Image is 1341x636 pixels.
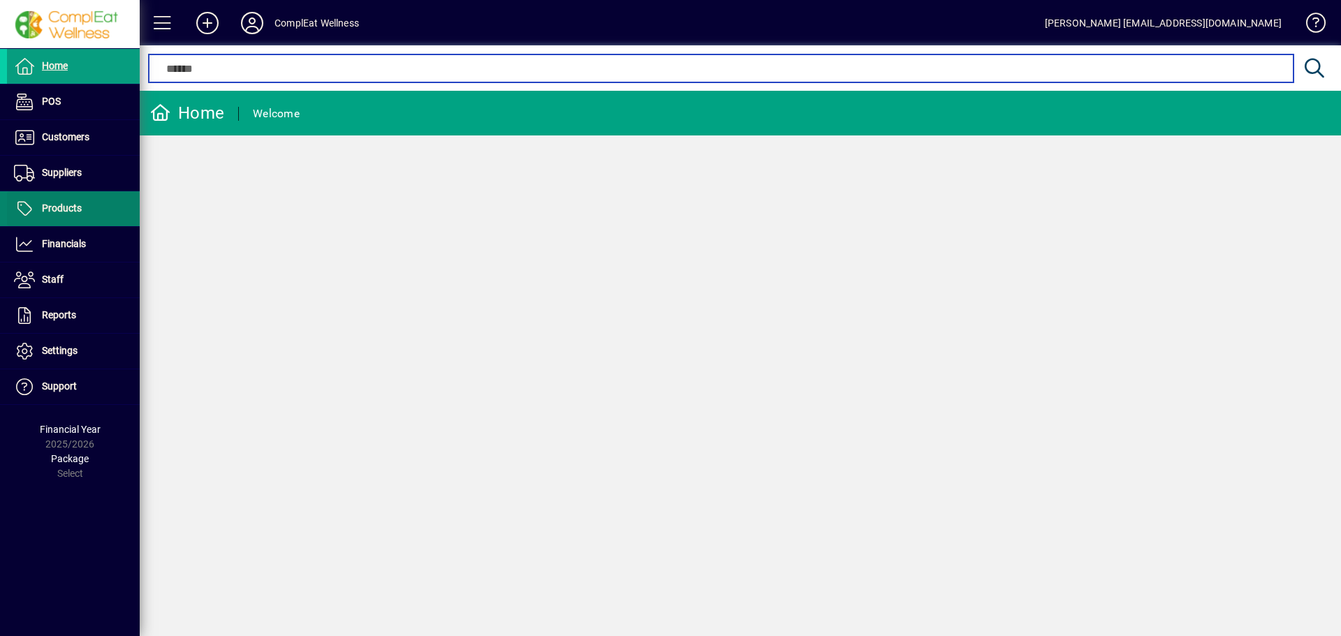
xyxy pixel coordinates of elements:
a: Knowledge Base [1296,3,1324,48]
span: Financial Year [40,424,101,435]
a: Reports [7,298,140,333]
span: Suppliers [42,167,82,178]
a: Settings [7,334,140,369]
div: ComplEat Wellness [274,12,359,34]
span: Financials [42,238,86,249]
span: Home [42,60,68,71]
a: Staff [7,262,140,297]
span: POS [42,96,61,107]
a: Products [7,191,140,226]
a: POS [7,84,140,119]
span: Support [42,380,77,392]
button: Profile [230,10,274,36]
div: Welcome [253,103,300,125]
span: Staff [42,274,64,285]
a: Customers [7,120,140,155]
a: Support [7,369,140,404]
button: Add [185,10,230,36]
span: Products [42,202,82,214]
span: Reports [42,309,76,320]
div: [PERSON_NAME] [EMAIL_ADDRESS][DOMAIN_NAME] [1045,12,1282,34]
span: Customers [42,131,89,142]
span: Package [51,453,89,464]
a: Suppliers [7,156,140,191]
span: Settings [42,345,78,356]
a: Financials [7,227,140,262]
div: Home [150,102,224,124]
